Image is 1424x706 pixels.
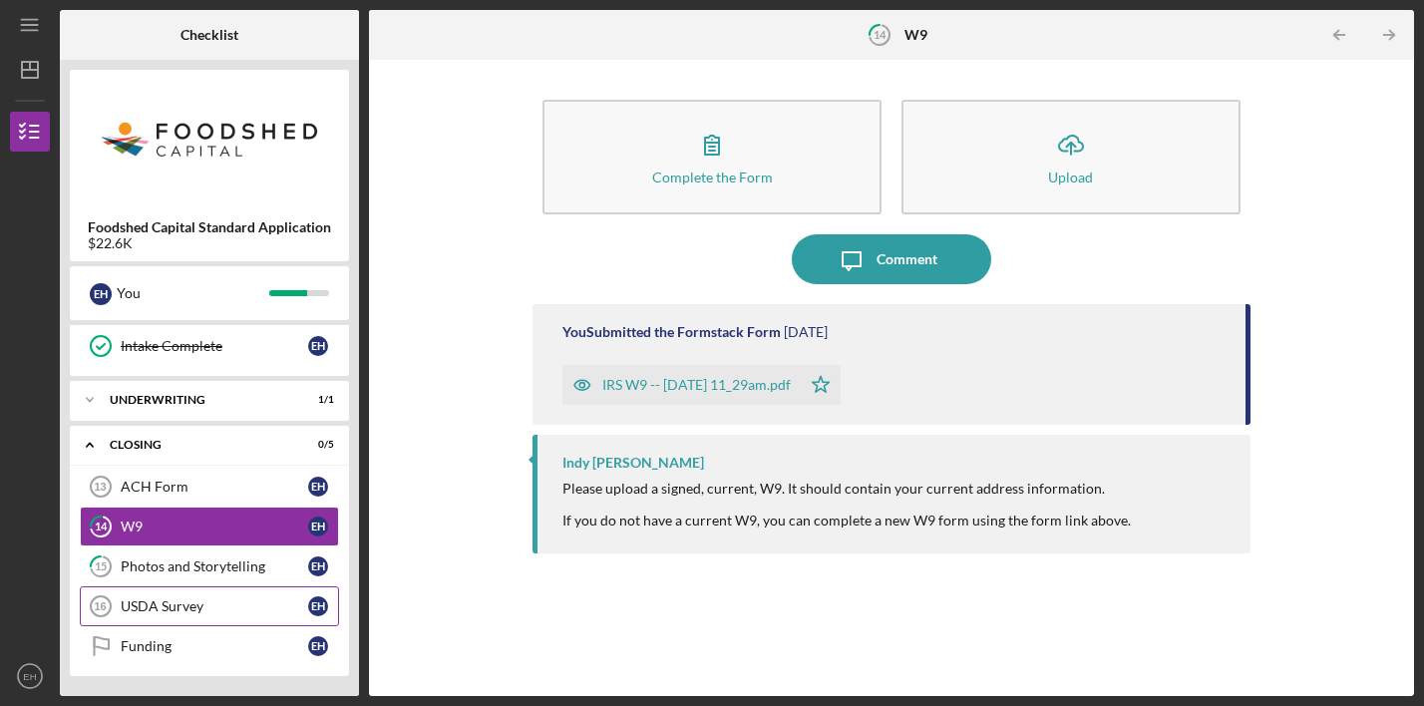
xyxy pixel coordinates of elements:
a: 15Photos and StorytellingEH [80,546,339,586]
div: You [117,276,269,310]
a: 13ACH FormEH [80,467,339,507]
tspan: 16 [94,600,106,612]
button: EH [10,656,50,696]
div: $22.6K [88,235,331,251]
a: FundingEH [80,626,339,666]
a: 14W9EH [80,507,339,546]
div: E H [308,556,328,576]
div: E H [308,636,328,656]
tspan: 14 [874,28,887,41]
div: E H [308,336,328,356]
div: 1 / 1 [298,394,334,406]
div: Underwriting [110,394,284,406]
button: IRS W9 -- [DATE] 11_29am.pdf [562,365,841,405]
div: ACH Form [121,479,308,495]
div: 0 / 5 [298,439,334,451]
button: Comment [792,234,991,284]
text: EH [23,671,36,682]
b: Checklist [180,27,238,43]
div: Closing [110,439,284,451]
b: W9 [904,27,927,43]
b: Foodshed Capital Standard Application [88,219,331,235]
div: Intake Complete [121,338,308,354]
div: Complete the Form [652,170,773,184]
time: 2025-08-18 15:29 [784,324,828,340]
div: Comment [877,234,937,284]
button: Complete the Form [542,100,882,214]
tspan: 13 [94,481,106,493]
div: You Submitted the Formstack Form [562,324,781,340]
div: IRS W9 -- [DATE] 11_29am.pdf [602,377,791,393]
div: Upload [1048,170,1093,184]
a: 16USDA SurveyEH [80,586,339,626]
div: E H [308,596,328,616]
a: Intake CompleteEH [80,326,339,366]
div: Indy [PERSON_NAME] [562,455,704,471]
div: E H [308,517,328,536]
div: W9 [121,519,308,534]
div: USDA Survey [121,598,308,614]
button: Upload [901,100,1241,214]
div: E H [308,477,328,497]
div: E H [90,283,112,305]
div: Please upload a signed, current, W9. It should contain your current address information. If you d... [562,481,1131,529]
div: Photos and Storytelling [121,558,308,574]
div: Funding [121,638,308,654]
tspan: 15 [95,560,107,573]
img: Product logo [70,80,349,199]
tspan: 14 [95,521,108,533]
